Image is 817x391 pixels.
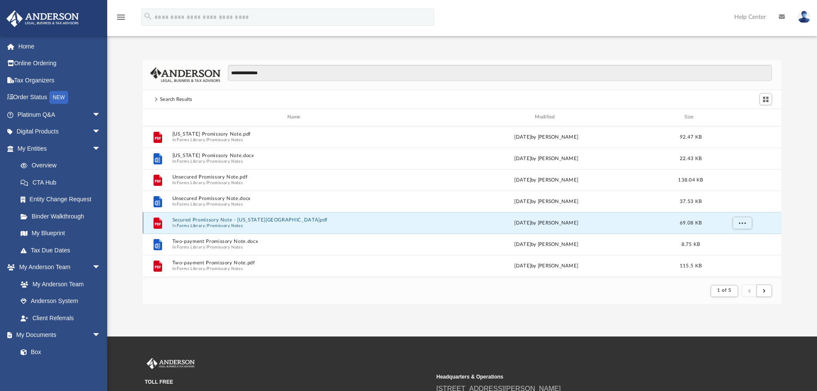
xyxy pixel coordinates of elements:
[92,259,109,276] span: arrow_drop_down
[172,217,419,223] button: Secured Promissory Note - [US_STATE][GEOGRAPHIC_DATA]pdf
[4,10,81,27] img: Anderson Advisors Platinum Portal
[228,65,772,81] input: Search files and folders
[12,361,109,378] a: Meeting Minutes
[177,223,205,228] button: Forms Library
[145,378,431,386] small: TOLL FREE
[12,174,114,191] a: CTA Hub
[49,91,68,104] div: NEW
[6,327,109,344] a: My Documentsarrow_drop_down
[205,266,207,271] span: /
[680,156,702,161] span: 22.43 KB
[143,126,782,278] div: grid
[207,201,243,207] button: Promissory Notes
[177,201,205,207] button: Forms Library
[673,113,708,121] div: Size
[207,180,243,185] button: Promissory Notes
[6,123,114,140] a: Digital Productsarrow_drop_down
[423,219,670,227] div: [DATE] by [PERSON_NAME]
[423,155,670,162] div: [DATE] by [PERSON_NAME]
[92,140,109,158] span: arrow_drop_down
[6,106,114,123] a: Platinum Q&Aarrow_drop_down
[116,12,126,22] i: menu
[92,327,109,344] span: arrow_drop_down
[422,113,669,121] div: Modified
[160,96,193,103] div: Search Results
[207,158,243,164] button: Promissory Notes
[6,140,114,157] a: My Entitiesarrow_drop_down
[205,137,207,142] span: /
[177,137,205,142] button: Forms Library
[423,197,670,205] div: [DATE] by [PERSON_NAME]
[205,180,207,185] span: /
[172,266,419,271] span: In
[711,113,772,121] div: id
[205,201,207,207] span: /
[6,55,114,72] a: Online Ordering
[680,220,702,225] span: 69.08 KB
[172,131,419,137] button: [US_STATE] Promissory Note.pdf
[423,240,670,248] div: [DATE] by [PERSON_NAME]
[172,180,419,185] span: In
[423,176,670,184] div: [DATE] by [PERSON_NAME]
[12,157,114,174] a: Overview
[172,196,419,201] button: Unsecured Promissory Note.docx
[760,93,772,105] button: Switch to Grid View
[680,199,702,203] span: 37.53 KB
[205,244,207,250] span: /
[172,260,419,266] button: Two-payment Promissory Note.pdf
[172,137,419,142] span: In
[678,177,703,182] span: 138.04 KB
[12,242,114,259] a: Tax Due Dates
[207,266,243,271] button: Promissory Notes
[732,216,752,229] button: More options
[12,293,109,310] a: Anderson System
[172,158,419,164] span: In
[177,158,205,164] button: Forms Library
[172,223,419,228] span: In
[6,38,114,55] a: Home
[207,137,243,142] button: Promissory Notes
[177,266,205,271] button: Forms Library
[681,242,700,246] span: 8.75 KB
[6,259,109,276] a: My Anderson Teamarrow_drop_down
[116,16,126,22] a: menu
[12,191,114,208] a: Entity Change Request
[207,223,243,228] button: Promissory Notes
[798,11,811,23] img: User Pic
[423,262,670,270] div: [DATE] by [PERSON_NAME]
[172,239,419,244] button: Two-payment Promissory Note.docx
[12,208,114,225] a: Binder Walkthrough
[680,263,702,268] span: 115.5 KB
[205,223,207,228] span: /
[207,244,243,250] button: Promissory Notes
[172,153,419,158] button: [US_STATE] Promissory Note.docx
[717,288,731,293] span: 1 of 5
[437,373,722,381] small: Headquarters & Operations
[423,133,670,141] div: [DATE] by [PERSON_NAME]
[145,358,196,369] img: Anderson Advisors Platinum Portal
[12,343,105,361] a: Box
[6,72,114,89] a: Tax Organizers
[172,113,419,121] div: Name
[177,180,205,185] button: Forms Library
[12,225,109,242] a: My Blueprint
[6,89,114,106] a: Order StatusNEW
[172,201,419,207] span: In
[12,309,109,327] a: Client Referrals
[205,158,207,164] span: /
[711,285,738,297] button: 1 of 5
[147,113,168,121] div: id
[172,244,419,250] span: In
[680,134,702,139] span: 92.47 KB
[92,106,109,124] span: arrow_drop_down
[172,174,419,180] button: Unsecured Promissory Note.pdf
[92,123,109,141] span: arrow_drop_down
[177,244,205,250] button: Forms Library
[143,12,153,21] i: search
[12,276,105,293] a: My Anderson Team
